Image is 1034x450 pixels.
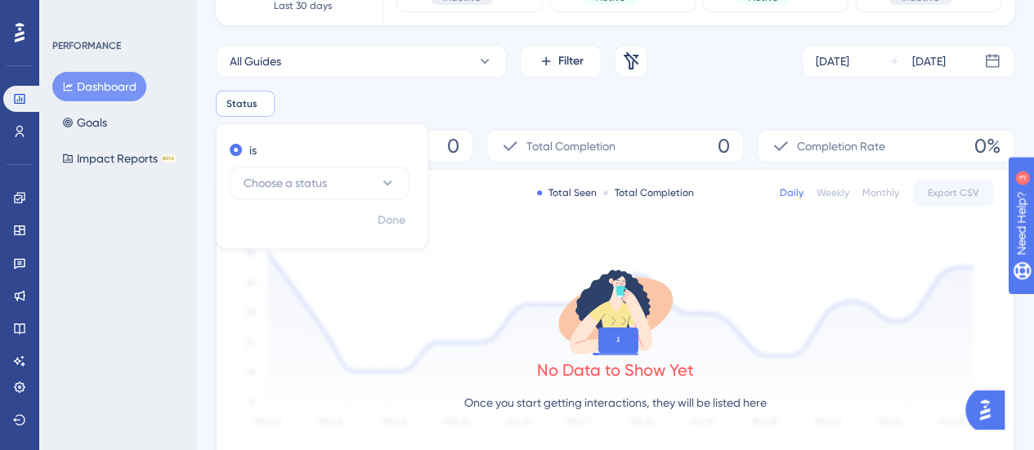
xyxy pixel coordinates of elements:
[226,97,257,110] span: Status
[965,385,1014,434] iframe: UserGuiding AI Assistant Launcher
[38,4,102,24] span: Need Help?
[537,186,597,199] div: Total Seen
[912,51,946,71] div: [DATE]
[249,140,257,160] label: is
[817,186,849,199] div: Weekly
[718,133,730,159] span: 0
[369,206,414,235] button: Done
[52,39,121,52] div: PERFORMANCE
[447,133,459,159] span: 0
[161,154,176,163] div: BETA
[52,72,146,101] button: Dashboard
[244,173,327,193] span: Choose a status
[797,136,885,156] span: Completion Rate
[537,359,694,381] div: No Data to Show Yet
[816,51,849,71] div: [DATE]
[603,186,694,199] div: Total Completion
[464,393,767,412] p: Once you start getting interactions, they will be listed here
[526,136,615,156] span: Total Completion
[230,167,410,199] button: Choose a status
[558,51,584,71] span: Filter
[52,108,117,137] button: Goals
[378,211,405,230] span: Done
[216,45,507,78] button: All Guides
[520,45,602,78] button: Filter
[230,51,281,71] span: All Guides
[52,144,186,173] button: Impact ReportsBETA
[114,8,119,21] div: 3
[862,186,899,199] div: Monthly
[912,180,994,206] button: Export CSV
[974,133,1000,159] span: 0%
[780,186,803,199] div: Daily
[928,186,979,199] span: Export CSV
